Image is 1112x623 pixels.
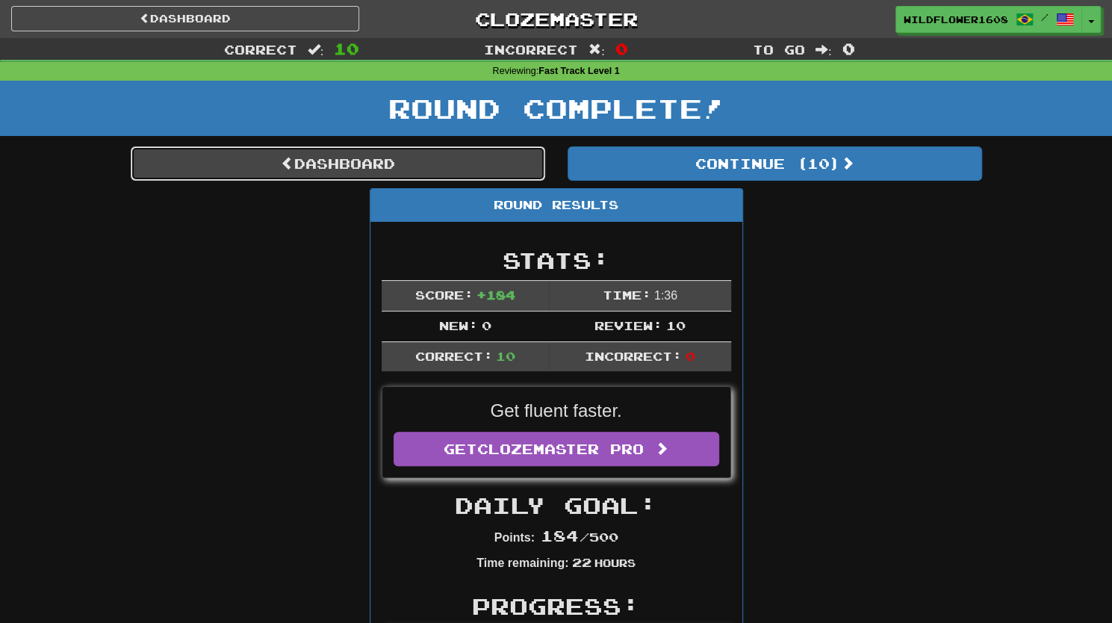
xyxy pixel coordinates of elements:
span: Incorrect [484,42,578,57]
span: 0 [685,349,695,363]
h2: Progress: [382,594,731,619]
p: Get fluent faster. [394,398,719,424]
span: Score: [414,288,473,302]
small: Hours [594,557,636,569]
a: Dashboard [11,6,359,31]
h2: Daily Goal: [382,493,731,518]
span: To go [753,42,805,57]
h1: Round Complete! [5,93,1107,123]
span: 10 [496,349,515,363]
button: Continue (10) [568,146,982,181]
a: GetClozemaster Pro [394,432,719,466]
h2: Stats: [382,248,731,273]
a: WildFlower1608 / [895,6,1082,33]
span: 1 : 36 [654,289,677,302]
span: : [308,43,324,56]
span: Correct [224,42,297,57]
span: Correct: [414,349,492,363]
strong: Points: [494,531,535,544]
strong: Time remaining: [476,557,568,569]
span: New: [439,318,478,332]
span: 184 [541,527,579,545]
span: 0 [615,40,628,58]
span: 0 [481,318,491,332]
span: Clozemaster Pro [477,441,644,457]
a: Clozemaster [382,6,730,32]
span: 22 [571,555,591,569]
span: Time: [602,288,650,302]
span: / 500 [541,530,618,544]
span: 0 [842,40,854,58]
span: Review: [594,318,662,332]
div: Round Results [370,189,742,222]
span: 10 [334,40,359,58]
span: / [1041,12,1049,22]
strong: Fast Track Level 1 [538,66,620,76]
span: 10 [665,318,685,332]
span: WildFlower1608 [904,13,1008,26]
a: Dashboard [131,146,545,181]
span: : [816,43,832,56]
span: Incorrect: [585,349,682,363]
span: + 184 [476,288,515,302]
span: : [588,43,605,56]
